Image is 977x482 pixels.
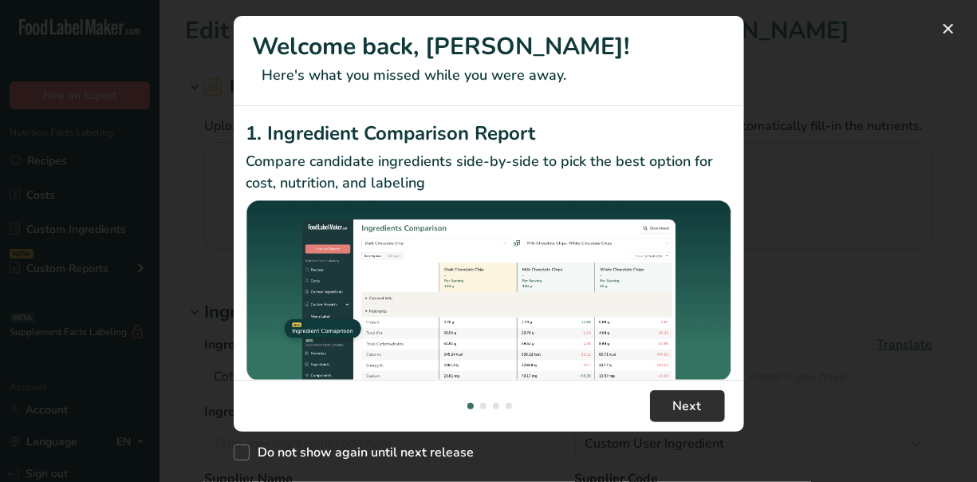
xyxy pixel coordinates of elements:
span: Do not show again until next release [250,444,475,460]
h1: Welcome back, [PERSON_NAME]! [253,29,725,65]
p: Here's what you missed while you were away. [253,65,725,86]
h2: 1. Ingredient Comparison Report [246,119,731,148]
p: Compare candidate ingredients side-by-side to pick the best option for cost, nutrition, and labeling [246,151,731,194]
span: Next [673,397,702,416]
button: Next [650,390,725,422]
img: Ingredient Comparison Report [246,200,731,381]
